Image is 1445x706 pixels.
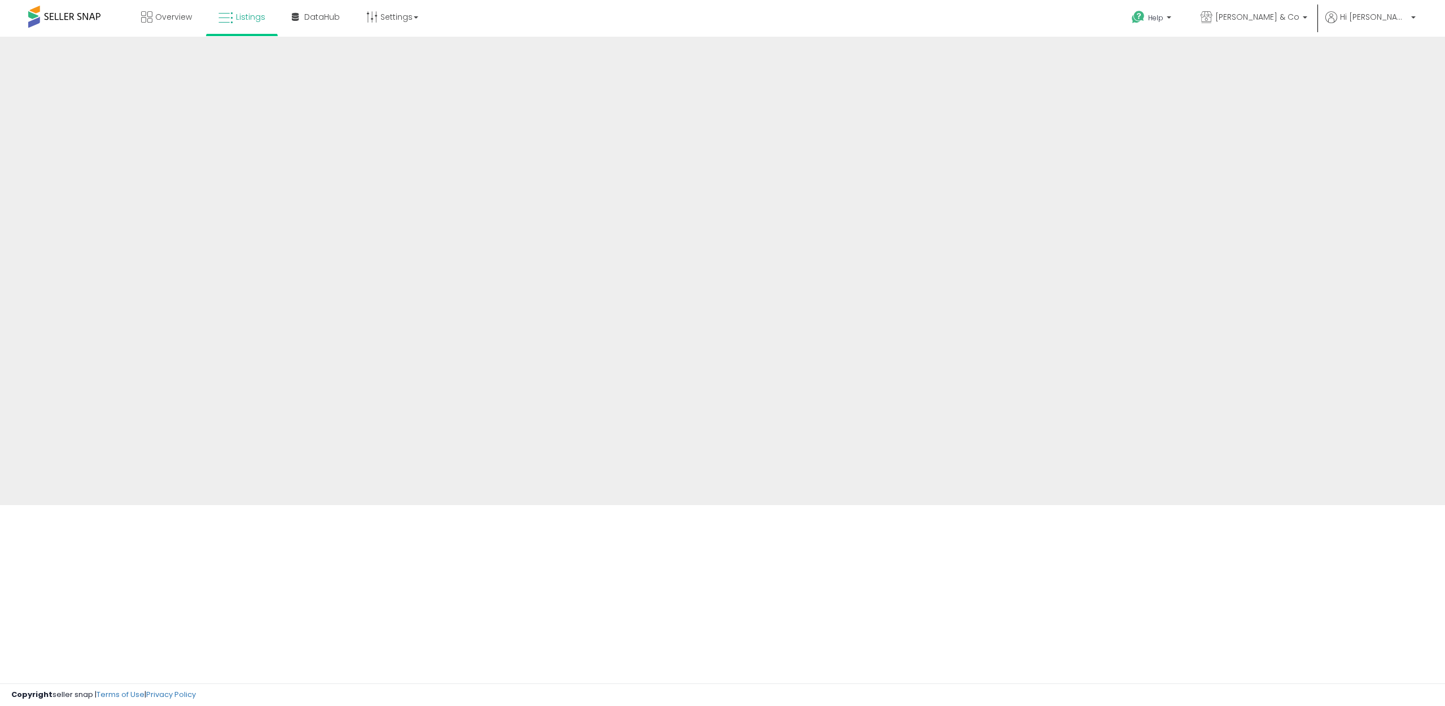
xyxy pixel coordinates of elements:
a: Hi [PERSON_NAME] [1325,11,1416,37]
span: [PERSON_NAME] & Co [1215,11,1299,23]
span: DataHub [304,11,340,23]
a: Help [1123,2,1183,37]
i: Get Help [1131,10,1145,24]
span: Listings [236,11,265,23]
span: Hi [PERSON_NAME] [1340,11,1408,23]
span: Help [1148,13,1163,23]
span: Overview [155,11,192,23]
